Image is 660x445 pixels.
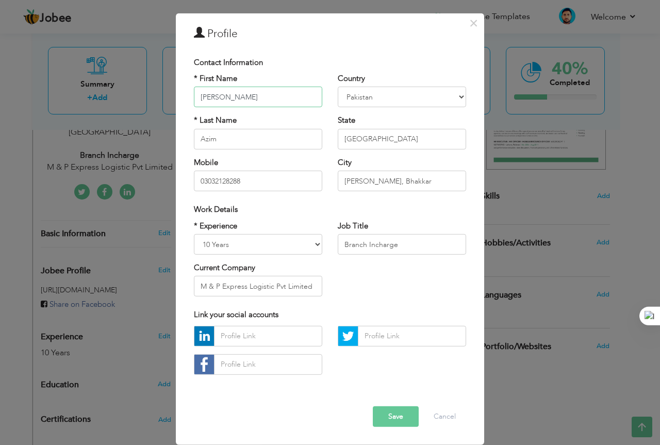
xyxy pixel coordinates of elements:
[338,326,358,346] img: Twitter
[194,262,255,273] label: Current Company
[373,406,419,427] button: Save
[469,13,478,32] span: ×
[423,406,466,427] button: Cancel
[194,57,263,67] span: Contact Information
[338,73,365,84] label: Country
[338,157,352,168] label: City
[338,115,355,126] label: State
[194,73,237,84] label: * First Name
[194,326,214,346] img: linkedin
[465,14,482,31] button: Close
[214,326,322,347] input: Profile Link
[194,115,237,126] label: * Last Name
[194,157,218,168] label: Mobile
[358,326,466,347] input: Profile Link
[338,220,368,231] label: Job Title
[194,204,238,215] span: Work Details
[194,26,466,41] h3: Profile
[194,309,278,320] span: Link your social accounts
[194,355,214,374] img: facebook
[214,354,322,375] input: Profile Link
[194,220,237,231] label: * Experience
